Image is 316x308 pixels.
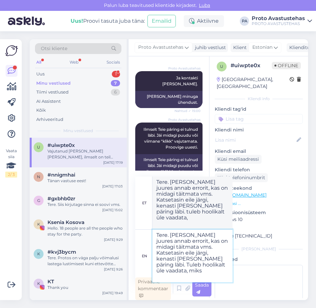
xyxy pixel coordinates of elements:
[287,44,315,51] div: Klienditugi
[102,291,123,295] div: [DATE] 19:49
[37,174,40,179] span: n
[63,128,93,134] span: Minu vestlused
[252,44,272,51] span: Estonian
[215,256,303,263] p: Märkmed
[68,58,80,67] div: Web
[47,225,123,237] div: Hello. 18 people are all the people who stay for the party.
[215,216,303,223] p: Windows 10
[104,267,123,272] div: [DATE] 9:26
[192,44,226,51] div: juhib vestlust
[217,76,290,90] div: [GEOGRAPHIC_DATA], [GEOGRAPHIC_DATA]
[252,16,312,26] a: Proto AvastustehasPROTO AVASTUSTEHAS
[215,209,303,216] p: Operatsioonisüsteem
[252,16,305,21] div: Proto Avastustehas
[37,281,40,286] span: K
[215,126,303,133] p: Kliendi nimi
[162,75,199,86] span: Ja kontakti [PERSON_NAME].
[5,44,18,57] img: Askly Logo
[152,177,233,229] textarea: Tere. [PERSON_NAME] juures annab errorit, kas on midagi täitmata vms. Katsetasin eile järgi, kena...
[102,184,123,189] div: [DATE] 17:03
[215,185,303,192] p: Klienditeekond
[36,107,46,114] div: Kõik
[215,106,303,113] p: Kliendi tag'id
[152,230,233,282] textarea: Tere. [PERSON_NAME] juures annab errorit, kas on midagi täitmata vms. Katsetasin eile järgi, kena...
[5,148,17,178] div: Vaata siia
[37,251,40,256] span: k
[215,114,303,124] input: Lisa tag
[147,15,176,27] button: Emailid
[112,71,120,77] div: 1
[135,277,171,300] div: Privaatne kommentaar
[231,62,272,70] div: # uiwpte0x
[111,80,120,87] div: 7
[168,117,201,122] span: Proto Avastustehas
[215,226,303,233] p: Brauser
[142,197,146,209] div: et
[215,96,303,102] div: Kliendi info
[215,246,303,252] div: [PERSON_NAME]
[36,71,45,77] div: Uus
[215,136,295,144] input: Lisa nimi
[36,89,69,96] div: Tiimi vestlused
[47,279,54,285] span: KT
[215,233,303,239] p: Chrome [TECHNICAL_ID]
[215,192,267,198] a: [URL][DOMAIN_NAME]
[71,18,83,24] b: Uus!
[104,237,123,242] div: [DATE] 9:29
[111,89,120,96] div: 6
[102,208,123,212] div: [DATE] 15:02
[105,58,121,67] div: Socials
[37,198,40,203] span: g
[47,178,123,184] div: Tänan vastuse eest!
[215,201,303,207] p: Vaata edasi ...
[138,44,183,51] span: Proto Avastustehas
[168,66,201,71] span: Proto Avastustehas
[36,80,71,87] div: Minu vestlused
[252,21,305,26] div: PROTO AVASTUSTEHAS
[36,116,63,123] div: Arhiveeritud
[135,91,203,108] div: [PERSON_NAME] minuga ühendust.
[215,148,303,155] p: Kliendi email
[272,62,301,69] span: Offline
[5,172,17,178] div: 2 / 3
[37,222,40,227] span: K
[35,58,43,67] div: All
[47,148,123,160] div: Vajutanud [PERSON_NAME] [PERSON_NAME], ilmselt on teil süsteemi viga
[215,173,268,182] div: Küsi telefoninumbrit
[47,255,123,267] div: Tere. Protos on väga palju võimalusi lastega lustimisest kuni ettevõtte juubelini: [URL][DOMAIN_N...
[36,98,61,105] div: AI Assistent
[103,160,123,165] div: [DATE] 17:19
[71,17,145,25] div: Proovi tasuta juba täna:
[240,16,249,26] div: PA
[41,45,67,52] span: Otsi kliente
[47,196,75,202] span: #gxbhb0zr
[220,64,223,69] span: u
[135,154,203,183] div: Ilmselt Teie päring ei tulnud läbi. Jäi midagi puudu või viimane "klikk" vajutamata. Proovige uue...
[47,202,123,208] div: Tere. Siis kirjutage sinna ei soovi vms.
[47,172,75,178] span: #nnigmhai
[142,250,147,262] div: en
[184,15,224,27] div: Aktiivne
[215,166,303,173] p: Kliendi telefon
[47,142,75,148] span: #uiwpte0x
[47,249,76,255] span: #kvj3bycm
[37,145,40,150] span: u
[174,108,201,113] span: Nähtud ✓ 15:00
[215,155,262,164] div: Küsi meiliaadressi
[197,2,212,8] span: Luba
[47,285,123,291] div: Thank you
[47,219,84,225] span: Ksenia Kosova
[143,127,199,150] span: Ilmselt Teie päring ei tulnud läbi. Jäi midagi puudu või viimane "klikk" vajutamata. Proovige uue...
[231,44,247,51] div: Klient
